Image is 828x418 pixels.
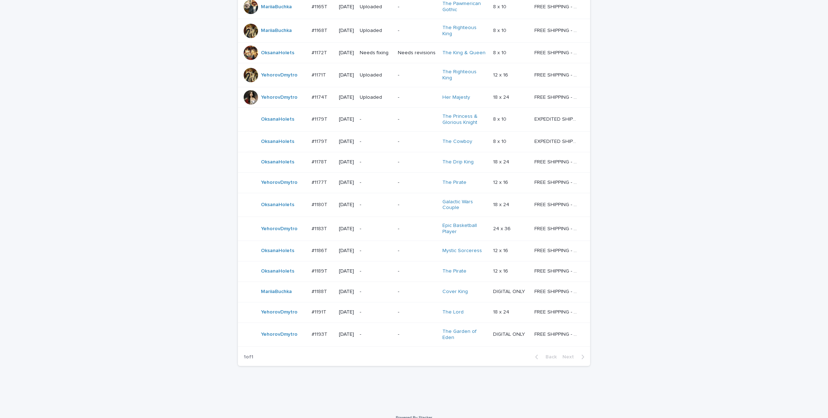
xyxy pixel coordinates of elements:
a: Epic Basketball Player [442,223,487,235]
p: [DATE] [339,226,354,232]
tr: YehorovDmytro #1193T#1193T [DATE]--The Garden of Eden DIGITAL ONLYDIGITAL ONLY FREE SHIPPING - pr... [238,322,590,347]
p: #1193T [312,330,329,338]
p: - [398,72,436,78]
p: - [398,331,436,338]
p: Uploaded [360,4,392,10]
p: [DATE] [339,268,354,274]
p: FREE SHIPPING - preview in 1-2 business days, after your approval delivery will take 5-10 b.d. [534,178,580,186]
p: - [398,94,436,101]
tr: OksanaHolets #1189T#1189T [DATE]--The Pirate 12 x 1612 x 16 FREE SHIPPING - preview in 1-2 busine... [238,261,590,282]
p: #1183T [312,224,328,232]
tr: YehorovDmytro #1171T#1171T [DATE]Uploaded-The Righteous King 12 x 1612 x 16 FREE SHIPPING - previ... [238,63,590,87]
a: OksanaHolets [261,268,294,274]
tr: OksanaHolets #1186T#1186T [DATE]--Mystic Sorceress 12 x 1612 x 16 FREE SHIPPING - preview in 1-2 ... [238,241,590,261]
p: FREE SHIPPING - preview in 1-2 business days, after your approval delivery will take 5-10 b.d. [534,308,580,315]
a: The Cowboy [442,139,472,145]
p: #1178T [312,158,328,165]
p: #1180T [312,200,329,208]
tr: MariiaBuchka #1188T#1188T [DATE]--Cover King DIGITAL ONLYDIGITAL ONLY FREE SHIPPING - preview in ... [238,282,590,302]
p: 1 of 1 [238,348,259,366]
p: 18 x 24 [493,200,511,208]
a: YehorovDmytro [261,309,298,315]
p: - [398,202,436,208]
p: - [398,248,436,254]
p: [DATE] [339,4,354,10]
p: #1165T [312,3,329,10]
a: Galactic Wars Couple [442,199,487,211]
tr: OksanaHolets #1179T#1179T [DATE]--The Cowboy 8 x 108 x 10 EXPEDITED SHIPPING - preview in 1 busin... [238,131,590,152]
p: 12 x 16 [493,267,510,274]
p: EXPEDITED SHIPPING - preview in 1 business day; delivery up to 5 business days after your approval. [534,137,580,145]
tr: YehorovDmytro #1177T#1177T [DATE]--The Pirate 12 x 1612 x 16 FREE SHIPPING - preview in 1-2 busin... [238,172,590,193]
p: FREE SHIPPING - preview in 1-2 business days, after your approval delivery will take 5-10 b.d. [534,224,580,232]
p: - [398,28,436,34]
p: [DATE] [339,94,354,101]
a: The Drip King [442,159,474,165]
a: OksanaHolets [261,139,294,145]
p: [DATE] [339,116,354,122]
p: - [360,289,392,295]
p: [DATE] [339,50,354,56]
p: 18 x 24 [493,158,511,165]
p: 12 x 16 [493,178,510,186]
p: #1179T [312,115,329,122]
p: #1188T [312,287,328,295]
tr: OksanaHolets #1178T#1178T [DATE]--The Drip King 18 x 2418 x 24 FREE SHIPPING - preview in 1-2 bus... [238,152,590,172]
p: 18 x 24 [493,308,511,315]
a: The Pawmerican Gothic [442,1,487,13]
p: - [360,309,392,315]
a: The Pirate [442,268,466,274]
a: Mystic Sorceress [442,248,482,254]
p: - [398,309,436,315]
p: [DATE] [339,248,354,254]
a: The Righteous King [442,25,487,37]
p: 24 x 36 [493,224,512,232]
p: [DATE] [339,180,354,186]
a: OksanaHolets [261,116,294,122]
p: FREE SHIPPING - preview in 1-2 business days, after your approval delivery will take 5-10 b.d. [534,26,580,34]
p: [DATE] [339,139,354,145]
p: [DATE] [339,28,354,34]
p: - [360,268,392,274]
p: FREE SHIPPING - preview in 1-2 business days, after your approval delivery will take 5-10 b.d. [534,71,580,78]
p: DIGITAL ONLY [493,287,526,295]
a: OksanaHolets [261,202,294,208]
p: [DATE] [339,331,354,338]
a: YehorovDmytro [261,226,298,232]
p: FREE SHIPPING - preview in 1-2 business days, after your approval delivery will take 5-10 b.d. [534,48,580,56]
p: Uploaded [360,72,392,78]
p: [DATE] [339,159,354,165]
a: The Lord [442,309,464,315]
p: - [398,268,436,274]
p: #1189T [312,267,329,274]
p: Uploaded [360,28,392,34]
a: The Righteous King [442,69,487,81]
p: - [398,180,436,186]
p: FREE SHIPPING - preview in 1-2 business days, after your approval delivery will take 5-10 b.d. [534,158,580,165]
p: #1186T [312,246,329,254]
a: OksanaHolets [261,50,294,56]
p: #1179T [312,137,329,145]
p: [DATE] [339,202,354,208]
p: - [398,289,436,295]
p: - [360,202,392,208]
p: #1168T [312,26,329,34]
p: FREE SHIPPING - preview in 1-2 business days, after your approval delivery will take 5-10 b.d. [534,200,580,208]
p: FREE SHIPPING - preview in 1-2 business days, after your approval delivery will take 5-10 b.d. [534,3,580,10]
p: [DATE] [339,289,354,295]
p: 8 x 10 [493,48,508,56]
tr: YehorovDmytro #1191T#1191T [DATE]--The Lord 18 x 2418 x 24 FREE SHIPPING - preview in 1-2 busines... [238,302,590,322]
span: Next [562,354,578,359]
a: The Pirate [442,180,466,186]
p: FREE SHIPPING - preview in 1-2 business days, after your approval delivery will take 5-10 b.d. [534,267,580,274]
tr: OksanaHolets #1172T#1172T [DATE]Needs fixingNeeds revisionsThe King & Queen 8 x 108 x 10 FREE SHI... [238,43,590,63]
p: - [360,116,392,122]
a: The Garden of Eden [442,329,487,341]
p: FREE SHIPPING - preview in 1-2 business days, after your approval delivery will take 5-10 b.d. [534,246,580,254]
p: - [360,331,392,338]
p: - [398,226,436,232]
a: YehorovDmytro [261,72,298,78]
a: YehorovDmytro [261,331,298,338]
a: YehorovDmytro [261,180,298,186]
span: Back [541,354,557,359]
